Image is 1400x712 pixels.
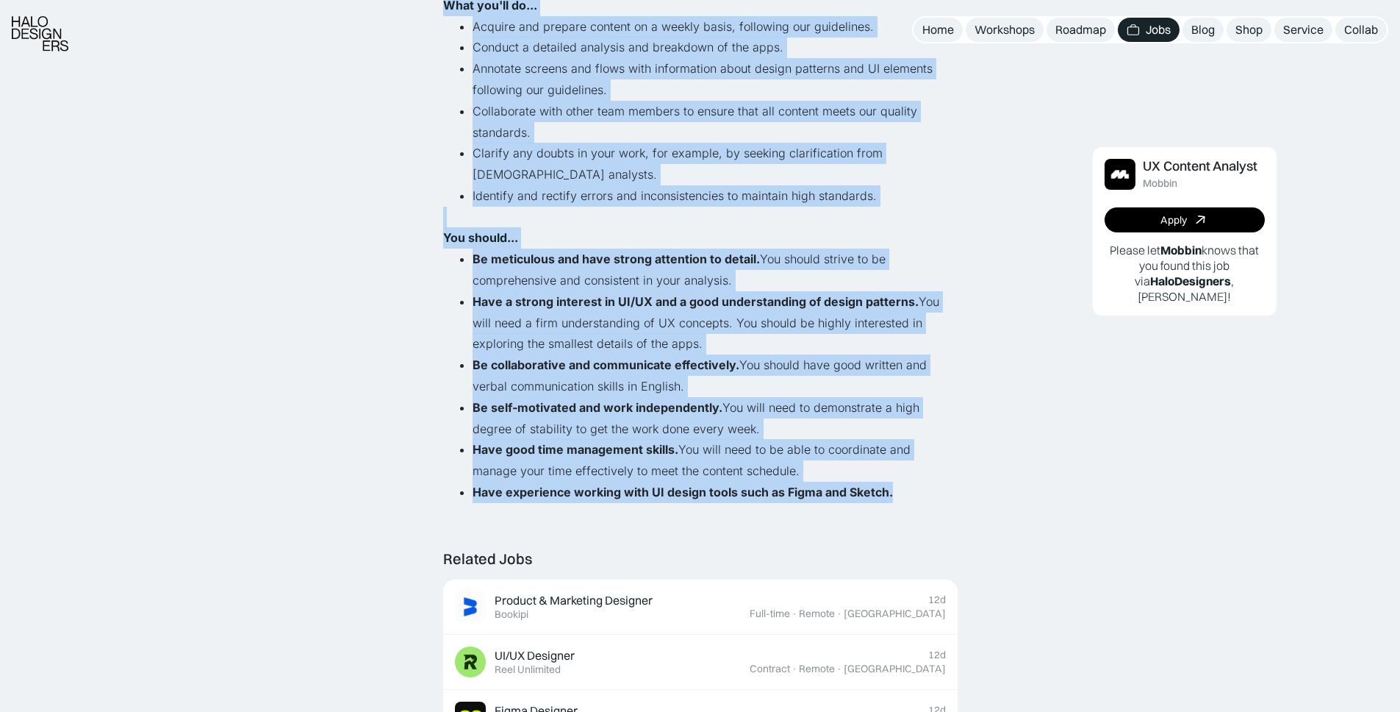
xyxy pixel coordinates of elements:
[495,648,575,663] div: UI/UX Designer
[473,185,958,207] li: Identify and rectify errors and inconsistencies to maintain high standards.
[473,400,722,415] strong: Be self-motivated and work independently.
[974,22,1035,38] div: Workshops
[495,593,653,608] div: Product & Marketing Designer
[913,18,963,42] a: Home
[495,608,528,621] div: Bookipi
[928,594,946,606] div: 12d
[1047,18,1115,42] a: Roadmap
[1143,177,1177,190] div: Mobbin
[1143,159,1257,174] div: UX Content Analyst
[1105,159,1135,190] img: Job Image
[1105,207,1265,232] a: Apply
[473,355,958,397] li: You should have good written and verbal communication skills in English.
[473,291,958,355] li: You will need a firm understanding of UX concepts. You should be highly interested in exploring t...
[799,663,835,675] div: Remote
[1055,22,1106,38] div: Roadmap
[1283,22,1324,38] div: Service
[750,663,790,675] div: Contract
[455,591,486,622] img: Job Image
[966,18,1044,42] a: Workshops
[495,663,561,676] div: Reel Unlimited
[473,397,958,440] li: You will need to demonstrate a high degree of stability to get the work done every week.
[443,207,958,228] p: ‍
[791,663,797,675] div: ·
[473,294,919,309] strong: Have a strong interest in UI/UX and a good understanding of design patterns.
[1150,274,1231,288] b: HaloDesigners
[473,249,958,291] li: You should strive to be comprehensive and consistent in your analysis.
[1344,22,1378,38] div: Collab
[473,252,760,266] strong: Be meticulous and have strong attention to detail.
[455,647,486,677] img: Job Image
[1146,22,1171,38] div: Jobs
[922,22,954,38] div: Home
[1191,22,1215,38] div: Blog
[791,608,797,620] div: ·
[473,58,958,101] li: Annotate screens and flows with information about design patterns and UI elements following our g...
[836,608,842,620] div: ·
[1160,214,1187,227] div: Apply
[473,37,958,58] li: Conduct a detailed analysis and breakdown of the apps.
[443,230,518,245] strong: You should...
[1335,18,1387,42] a: Collab
[473,442,678,457] strong: Have good time management skills.
[750,608,790,620] div: Full-time
[844,663,946,675] div: [GEOGRAPHIC_DATA]
[928,649,946,661] div: 12d
[473,357,739,372] strong: Be collaborative and communicate effectively.
[443,580,958,635] a: Job ImageProduct & Marketing DesignerBookipi12dFull-time·Remote·[GEOGRAPHIC_DATA]
[1118,18,1180,42] a: Jobs
[1274,18,1332,42] a: Service
[844,608,946,620] div: [GEOGRAPHIC_DATA]
[473,16,958,38] li: Acquire and prepare content on a weekly basis, following our guidelines.
[443,635,958,690] a: Job ImageUI/UX DesignerReel Unlimited12dContract·Remote·[GEOGRAPHIC_DATA]
[836,663,842,675] div: ·
[443,550,532,568] div: Related Jobs
[1235,22,1263,38] div: Shop
[473,485,893,499] strong: Have experience working with UI design tools such as Figma and Sketch.
[473,101,958,143] li: Collaborate with other team members to ensure that all content meets our quality standards.
[473,143,958,185] li: Clarify any doubts in your work, for example, by seeking clarification from [DEMOGRAPHIC_DATA] an...
[1160,243,1202,257] b: Mobbin
[473,439,958,482] li: You will need to be able to coordinate and manage your time effectively to meet the content sched...
[1105,243,1265,304] p: Please let knows that you found this job via , [PERSON_NAME]!
[1227,18,1271,42] a: Shop
[1182,18,1224,42] a: Blog
[799,608,835,620] div: Remote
